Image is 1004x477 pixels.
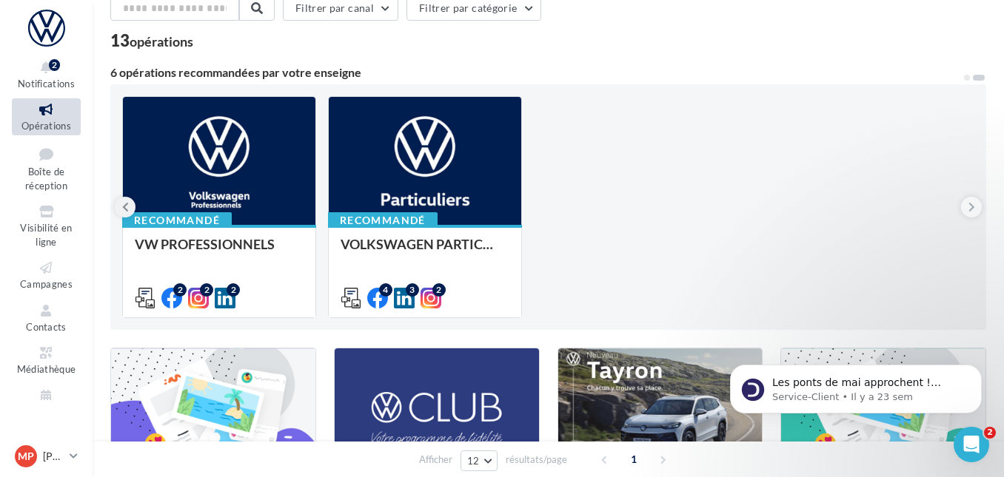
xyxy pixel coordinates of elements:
[467,455,480,467] span: 12
[20,278,73,290] span: Campagnes
[12,200,81,251] a: Visibilité en ligne
[12,342,81,378] a: Médiathèque
[12,141,81,195] a: Boîte de réception
[227,283,240,297] div: 2
[12,385,81,421] a: Calendrier
[622,447,646,471] span: 1
[122,212,232,229] div: Recommandé
[341,237,509,266] div: VOLKSWAGEN PARTICULIER
[110,67,963,78] div: 6 opérations recommandées par votre enseigne
[506,453,567,467] span: résultats/page
[461,450,498,471] button: 12
[25,166,67,192] span: Boîte de réception
[432,283,446,297] div: 2
[20,222,72,248] span: Visibilité en ligne
[12,98,81,135] a: Opérations
[328,212,438,229] div: Recommandé
[12,56,81,92] button: Notifications 2
[708,334,1004,437] iframe: Intercom notifications message
[18,449,34,464] span: MP
[18,78,75,89] span: Notifications
[379,283,392,297] div: 4
[26,321,67,333] span: Contacts
[49,59,60,71] div: 2
[12,300,81,336] a: Contacts
[64,43,248,158] span: Les ponts de mai approchent ! Pensez à mettre à jour vos horaires pour éviter toute confusion côt...
[200,283,213,297] div: 2
[43,449,64,464] p: [PERSON_NAME]
[419,453,452,467] span: Afficher
[12,257,81,293] a: Campagnes
[173,283,187,297] div: 2
[130,35,193,48] div: opérations
[954,427,989,462] iframe: Intercom live chat
[64,57,255,70] p: Message from Service-Client, sent Il y a 23 sem
[135,237,304,266] div: VW PROFESSIONNELS
[21,120,71,132] span: Opérations
[17,363,76,375] span: Médiathèque
[406,283,419,297] div: 3
[984,427,996,439] span: 2
[12,442,81,470] a: MP [PERSON_NAME]
[110,33,193,49] div: 13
